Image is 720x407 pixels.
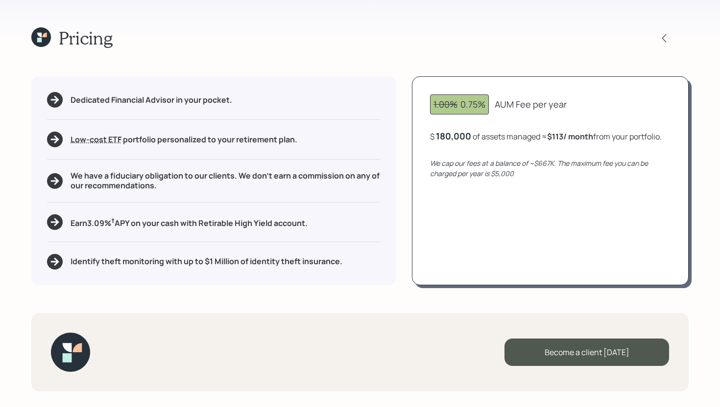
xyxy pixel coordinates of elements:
[71,216,308,228] h5: Earn 3.09 % APY on your cash with Retirable High Yield account.
[495,98,567,111] div: AUM Fee per year
[71,135,297,144] h5: portfolio personalized to your retirement plan.
[71,171,381,190] h5: We have a fiduciary obligation to our clients. We don't earn a commission on any of our recommend...
[430,158,648,178] i: We cap our fees at a balance of ~$667K. The maximum fee you can be charged per year is $5,000
[71,95,232,105] h5: Dedicated Financial Advisor in your pocket.
[504,339,669,366] div: Become a client [DATE]
[59,27,113,48] h1: Pricing
[71,134,121,145] span: Low-cost ETF
[111,216,115,225] sup: †
[547,131,593,142] b: $113 / month
[71,257,342,266] h5: Identify theft monitoring with up to $1 Million of identity theft insurance.
[102,324,227,397] iframe: Customer reviews powered by Trustpilot
[436,130,471,142] div: 180,000
[430,130,662,142] div: $ of assets managed ≈ from your portfolio .
[433,98,457,110] span: 1.00%
[433,98,485,111] div: 0.75%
